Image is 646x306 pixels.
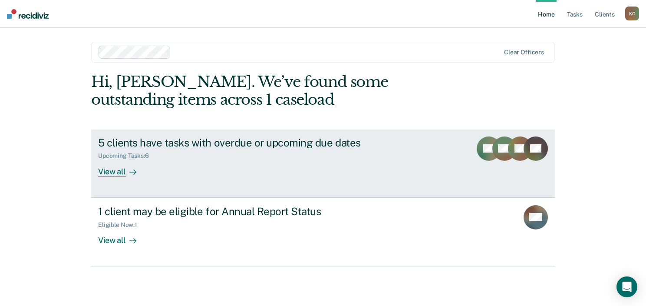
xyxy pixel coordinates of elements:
div: Upcoming Tasks : 6 [98,152,156,160]
div: K C [625,7,639,20]
div: 5 clients have tasks with overdue or upcoming due dates [98,136,403,149]
div: Clear officers [504,49,544,56]
div: 1 client may be eligible for Annual Report Status [98,205,403,218]
button: KC [625,7,639,20]
div: Open Intercom Messenger [616,276,637,297]
img: Recidiviz [7,9,49,19]
div: View all [98,228,147,245]
a: 5 clients have tasks with overdue or upcoming due datesUpcoming Tasks:6View all [91,130,555,198]
div: Hi, [PERSON_NAME]. We’ve found some outstanding items across 1 caseload [91,73,462,109]
div: Eligible Now : 1 [98,221,144,229]
a: 1 client may be eligible for Annual Report StatusEligible Now:1View all [91,198,555,266]
div: View all [98,160,147,176]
